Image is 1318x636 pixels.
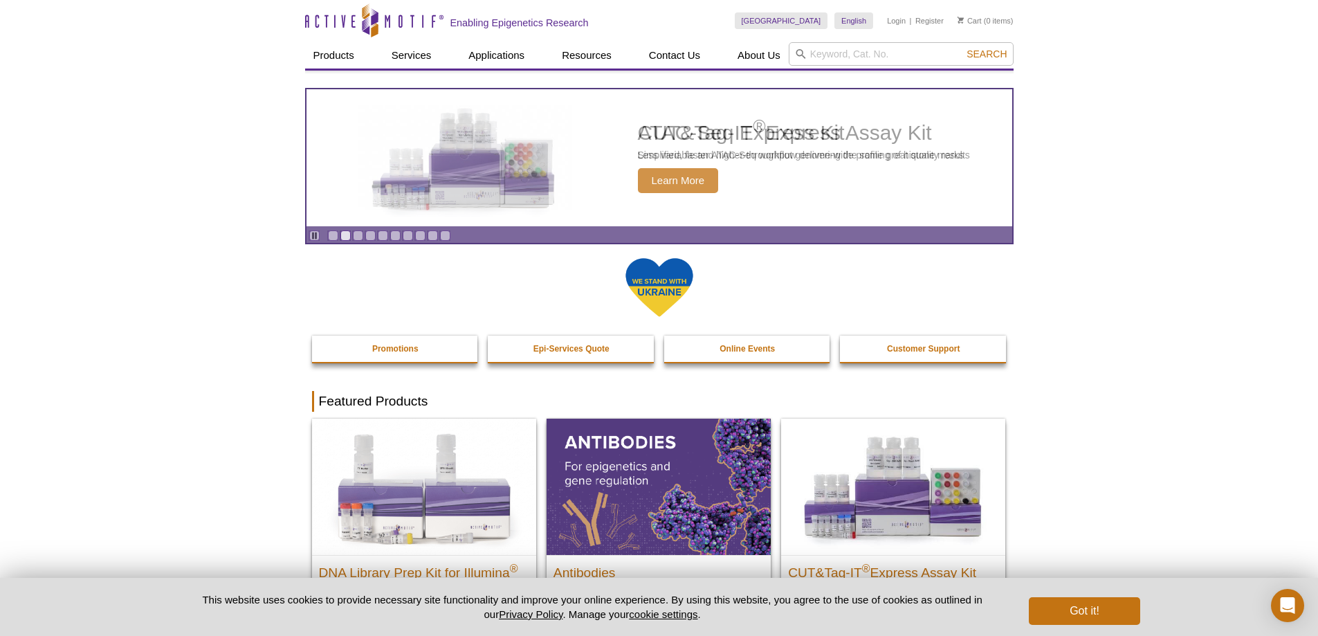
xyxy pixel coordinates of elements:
[834,12,873,29] a: English
[450,17,589,29] h2: Enabling Epigenetics Research
[403,230,413,241] a: Go to slide 7
[638,122,964,143] h2: CUT&Tag-IT Express Assay Kit
[312,336,479,362] a: Promotions
[915,16,944,26] a: Register
[351,82,579,234] img: CUT&Tag-IT Express Assay Kit
[958,12,1014,29] li: (0 items)
[510,562,518,574] sup: ®
[553,42,620,69] a: Resources
[353,230,363,241] a: Go to slide 3
[729,42,789,69] a: About Us
[629,608,697,620] button: cookie settings
[319,559,529,580] h2: DNA Library Prep Kit for Illumina
[962,48,1011,60] button: Search
[638,149,964,161] p: Less variable and higher-throughput genome-wide profiling of histone marks
[390,230,401,241] a: Go to slide 6
[365,230,376,241] a: Go to slide 4
[638,168,719,193] span: Learn More
[781,419,1005,628] a: CUT&Tag-IT® Express Assay Kit CUT&Tag-IT®Express Assay Kit Less variable and higher-throughput ge...
[328,230,338,241] a: Go to slide 1
[488,336,655,362] a: Epi-Services Quote
[958,17,964,24] img: Your Cart
[306,89,1012,226] article: CUT&Tag-IT Express Assay Kit
[664,336,832,362] a: Online Events
[460,42,533,69] a: Applications
[309,230,320,241] a: Toggle autoplay
[887,344,960,354] strong: Customer Support
[788,559,998,580] h2: CUT&Tag-IT Express Assay Kit
[415,230,425,241] a: Go to slide 8
[547,419,771,628] a: All Antibodies Antibodies Application-tested antibodies for ChIP, CUT&Tag, and CUT&RUN.
[312,419,536,554] img: DNA Library Prep Kit for Illumina
[1029,597,1139,625] button: Got it!
[735,12,828,29] a: [GEOGRAPHIC_DATA]
[547,419,771,554] img: All Antibodies
[312,391,1007,412] h2: Featured Products
[306,89,1012,226] a: CUT&Tag-IT Express Assay Kit CUT&Tag-IT®Express Assay Kit Less variable and higher-throughput gen...
[781,419,1005,554] img: CUT&Tag-IT® Express Assay Kit
[553,559,764,580] h2: Antibodies
[789,42,1014,66] input: Keyword, Cat. No.
[753,116,765,136] sup: ®
[625,257,694,318] img: We Stand With Ukraine
[862,562,870,574] sup: ®
[440,230,450,241] a: Go to slide 10
[533,344,610,354] strong: Epi-Services Quote
[305,42,363,69] a: Products
[428,230,438,241] a: Go to slide 9
[378,230,388,241] a: Go to slide 5
[910,12,912,29] li: |
[179,592,1007,621] p: This website uses cookies to provide necessary site functionality and improve your online experie...
[641,42,708,69] a: Contact Us
[383,42,440,69] a: Services
[499,608,562,620] a: Privacy Policy
[1271,589,1304,622] div: Open Intercom Messenger
[840,336,1007,362] a: Customer Support
[958,16,982,26] a: Cart
[372,344,419,354] strong: Promotions
[967,48,1007,60] span: Search
[720,344,775,354] strong: Online Events
[340,230,351,241] a: Go to slide 2
[887,16,906,26] a: Login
